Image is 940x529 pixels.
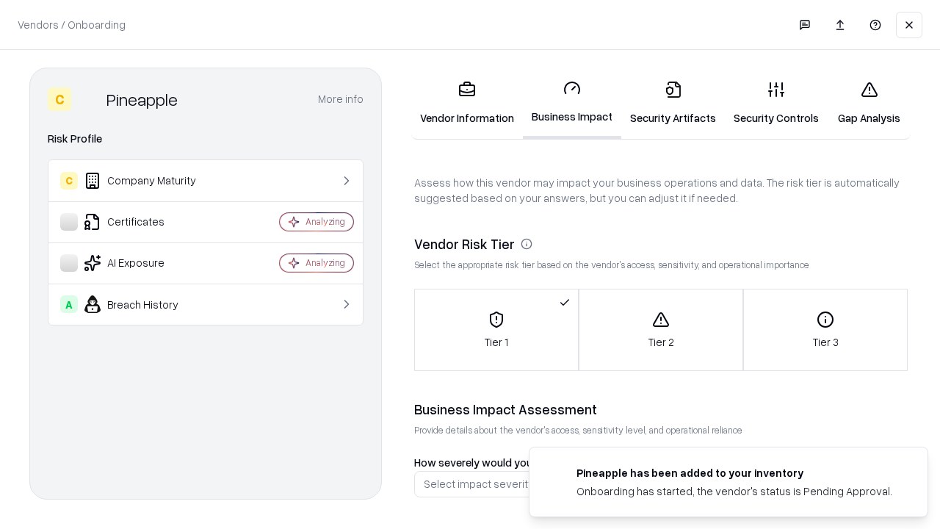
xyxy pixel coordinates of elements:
p: Assess how this vendor may impact your business operations and data. The risk tier is automatical... [414,175,908,206]
p: Vendors / Onboarding [18,17,126,32]
button: More info [318,86,364,112]
div: AI Exposure [60,254,236,272]
a: Vendor Information [411,69,523,137]
div: Vendor Risk Tier [414,235,908,253]
img: Pineapple [77,87,101,111]
p: Tier 2 [648,334,674,350]
div: Pineapple [106,87,178,111]
a: Business Impact [523,68,621,139]
p: Provide details about the vendor's access, sensitivity level, and operational reliance [414,424,908,436]
label: How severely would your business be impacted if this vendor became unavailable? [414,456,817,469]
a: Security Artifacts [621,69,725,137]
div: C [48,87,71,111]
div: C [60,172,78,190]
p: Tier 1 [485,334,508,350]
img: pineappleenergy.com [547,465,565,483]
div: Risk Profile [48,130,364,148]
div: Certificates [60,213,236,231]
p: Tier 3 [813,334,839,350]
div: Analyzing [305,256,345,269]
div: Company Maturity [60,172,236,190]
div: Business Impact Assessment [414,400,908,418]
div: Breach History [60,295,236,313]
p: Select the appropriate risk tier based on the vendor's access, sensitivity, and operational impor... [414,259,908,271]
button: Select impact severity... [414,471,908,497]
div: Pineapple has been added to your inventory [576,465,892,481]
div: Onboarding has started, the vendor's status is Pending Approval. [576,483,892,499]
div: Analyzing [305,215,345,228]
div: A [60,295,78,313]
a: Gap Analysis [828,69,911,137]
a: Security Controls [725,69,828,137]
div: Select impact severity... [424,476,540,492]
